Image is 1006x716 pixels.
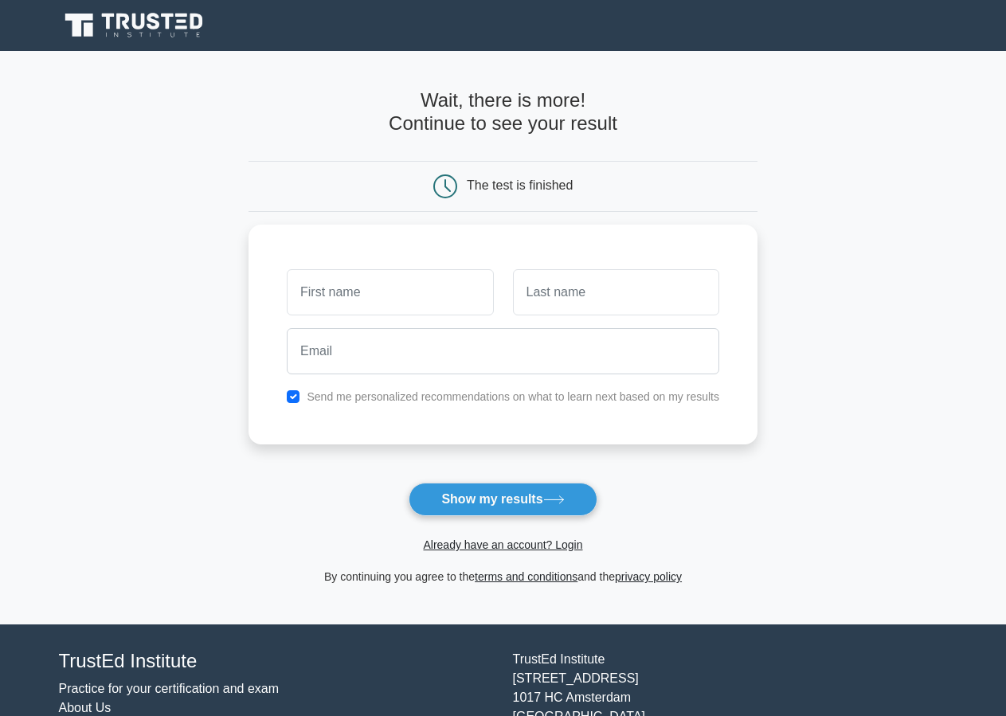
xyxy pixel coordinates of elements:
input: Email [287,328,719,374]
button: Show my results [409,483,597,516]
a: Practice for your certification and exam [59,682,280,695]
a: About Us [59,701,112,714]
a: privacy policy [615,570,682,583]
input: First name [287,269,493,315]
h4: Wait, there is more! Continue to see your result [249,89,757,135]
h4: TrustEd Institute [59,650,494,673]
a: terms and conditions [475,570,577,583]
input: Last name [513,269,719,315]
div: The test is finished [467,178,573,192]
div: By continuing you agree to the and the [239,567,767,586]
a: Already have an account? Login [423,538,582,551]
label: Send me personalized recommendations on what to learn next based on my results [307,390,719,403]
